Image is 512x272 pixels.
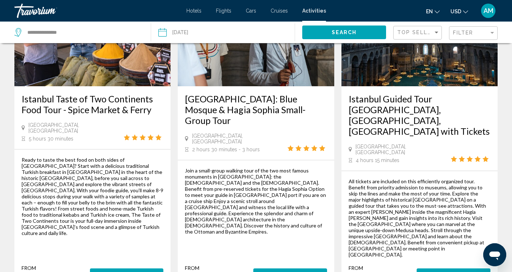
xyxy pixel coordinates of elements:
span: AM [484,7,493,14]
span: [GEOGRAPHIC_DATA], [GEOGRAPHIC_DATA] [192,133,287,144]
a: Istanbul Guided Tour [GEOGRAPHIC_DATA], [GEOGRAPHIC_DATA], [GEOGRAPHIC_DATA] with Tickets [349,93,490,137]
mat-select: Sort by [397,30,440,36]
button: Change currency [450,6,468,17]
a: [GEOGRAPHIC_DATA]: Blue Mosque & Hagia Sophia Small-Group Tour [185,93,327,126]
span: Search [332,30,357,36]
div: Ready to taste the best food on both sides of [GEOGRAPHIC_DATA]? Start with a delicious tradition... [22,157,163,236]
div: From [185,265,234,271]
a: Hotels [186,8,201,14]
div: From [22,265,76,271]
div: From [349,265,398,271]
a: Activities [302,8,326,14]
span: 2 hours 30 minutes - 3 hours [192,147,260,152]
span: [GEOGRAPHIC_DATA], [GEOGRAPHIC_DATA] [28,122,124,134]
button: Date: Sep 14, 2025 [158,22,295,43]
span: en [426,9,433,14]
span: Filter [453,30,474,36]
span: 5 hours 30 minutes [29,136,73,142]
span: USD [450,9,461,14]
a: Istanbul Taste of Two Continents Food Tour - Spice Market & Ferry [22,93,163,115]
iframe: Кнопка запуска окна обмена сообщениями [483,243,506,266]
a: Cars [246,8,256,14]
a: Flights [216,8,231,14]
span: Top Sellers [397,29,439,35]
button: Change language [426,6,440,17]
a: Cruises [271,8,288,14]
div: Join a small-group walking tour of the two most famous monuments in [GEOGRAPHIC_DATA]: the [DEMOG... [185,167,327,235]
span: [GEOGRAPHIC_DATA], [GEOGRAPHIC_DATA] [355,144,451,155]
div: All tickets are included on this efficiently organized tour. Benefit from priority admission to m... [349,178,490,258]
button: Filter [449,26,498,41]
span: 4 hours 15 minutes [356,157,399,163]
button: Search [302,26,386,39]
button: User Menu [479,3,498,18]
a: Travorium [14,4,179,18]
